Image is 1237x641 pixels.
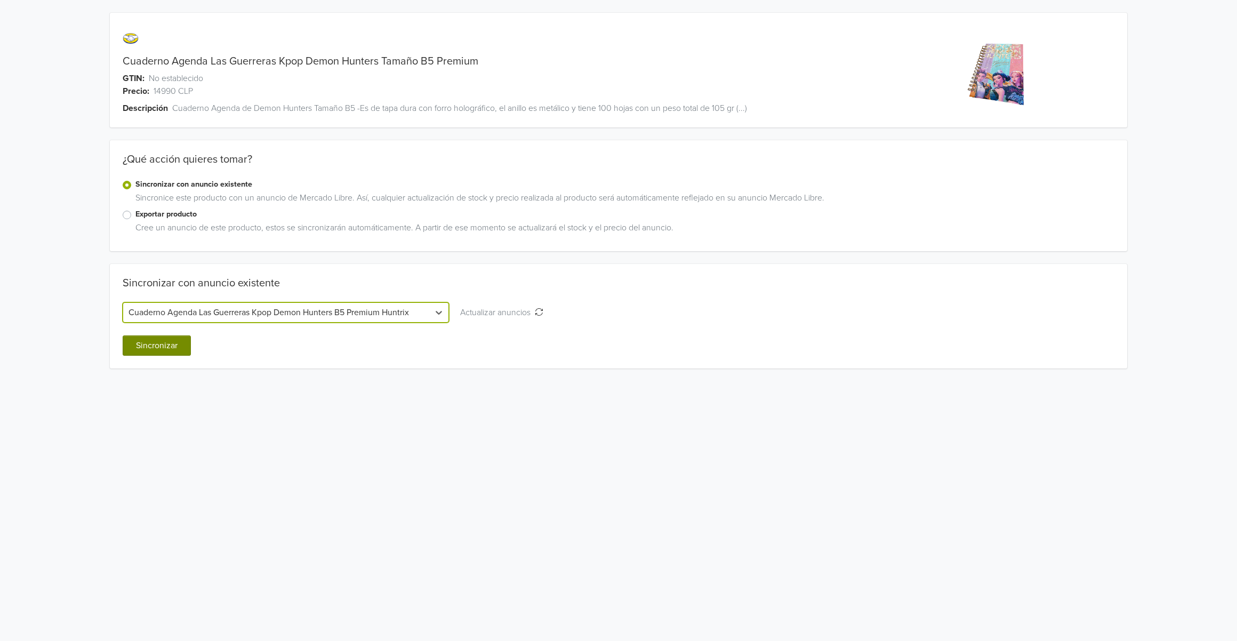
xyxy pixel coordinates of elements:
[960,34,1040,115] img: product_image
[135,179,1114,190] label: Sincronizar con anuncio existente
[172,102,747,115] span: Cuaderno Agenda de Demon Hunters Tamaño B5 -Es de tapa dura con forro holográfico, el anillo es m...
[149,72,203,85] span: No establecido
[154,85,193,98] span: 14990 CLP
[110,153,1127,179] div: ¿Qué acción quieres tomar?
[123,335,191,356] button: Sincronizar
[131,191,1114,209] div: Sincronice este producto con un anuncio de Mercado Libre. Así, cualquier actualización de stock y...
[123,102,168,115] span: Descripción
[123,55,478,68] a: Cuaderno Agenda Las Guerreras Kpop Demon Hunters Tamaño B5 Premium
[123,85,149,98] span: Precio:
[131,221,1114,238] div: Cree un anuncio de este producto, estos se sincronizarán automáticamente. A partir de ese momento...
[460,307,535,318] span: Actualizar anuncios
[453,302,550,323] button: Actualizar anuncios
[135,209,1114,220] label: Exportar producto
[123,277,280,290] div: Sincronizar con anuncio existente
[123,72,144,85] span: GTIN:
